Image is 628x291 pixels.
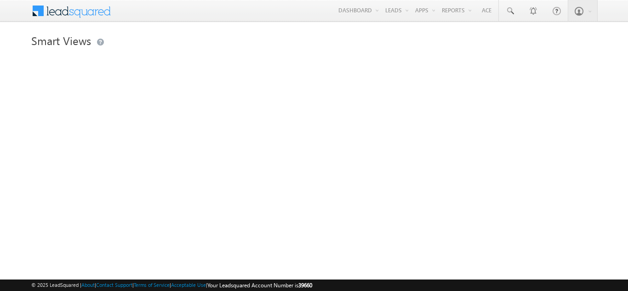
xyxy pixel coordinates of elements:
span: Your Leadsquared Account Number is [207,282,312,289]
a: About [81,282,95,288]
a: Contact Support [96,282,132,288]
span: Smart Views [31,33,91,48]
a: Terms of Service [134,282,170,288]
a: Acceptable Use [171,282,206,288]
span: © 2025 LeadSquared | | | | | [31,281,312,290]
span: 39660 [298,282,312,289]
